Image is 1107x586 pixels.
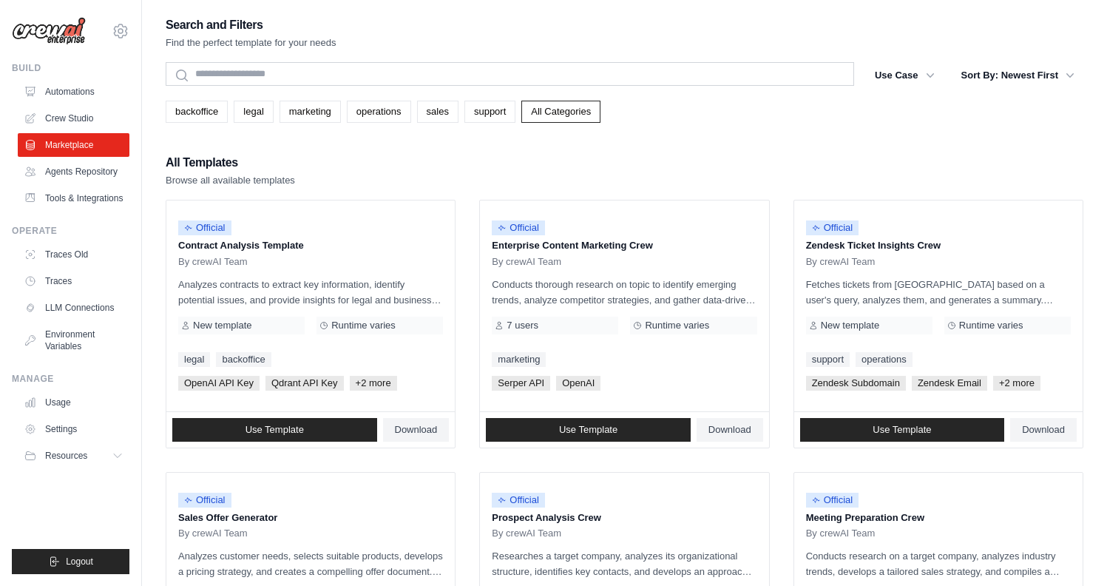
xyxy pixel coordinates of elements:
span: Official [806,220,859,235]
p: Analyzes customer needs, selects suitable products, develops a pricing strategy, and creates a co... [178,548,443,579]
span: By crewAI Team [178,256,248,268]
span: By crewAI Team [492,528,561,539]
p: Fetches tickets from [GEOGRAPHIC_DATA] based on a user's query, analyzes them, and generates a su... [806,277,1071,308]
a: backoffice [166,101,228,123]
p: Analyzes contracts to extract key information, identify potential issues, and provide insights fo... [178,277,443,308]
a: Crew Studio [18,107,129,130]
a: operations [347,101,411,123]
h2: Search and Filters [166,15,336,36]
span: Use Template [873,424,931,436]
a: Download [383,418,450,442]
p: Zendesk Ticket Insights Crew [806,238,1071,253]
a: operations [856,352,913,367]
span: Resources [45,450,87,462]
a: support [806,352,850,367]
p: Browse all available templates [166,173,295,188]
div: Operate [12,225,129,237]
span: OpenAI [556,376,600,391]
span: Zendesk Subdomain [806,376,906,391]
span: Official [806,493,859,508]
a: marketing [492,352,546,367]
span: By crewAI Team [178,528,248,539]
span: By crewAI Team [806,528,876,539]
a: Usage [18,391,129,414]
a: marketing [280,101,341,123]
p: Meeting Preparation Crew [806,511,1071,525]
a: Agents Repository [18,160,129,183]
a: Environment Variables [18,323,129,358]
p: Sales Offer Generator [178,511,443,525]
span: +2 more [350,376,397,391]
a: sales [417,101,458,123]
button: Logout [12,549,129,574]
span: Logout [66,556,93,568]
div: Manage [12,373,129,385]
span: Download [708,424,751,436]
button: Use Case [866,62,944,89]
span: Download [395,424,438,436]
a: Use Template [172,418,377,442]
button: Resources [18,444,129,468]
span: Serper API [492,376,550,391]
p: Prospect Analysis Crew [492,511,756,525]
img: Logo [12,17,86,45]
a: Download [1010,418,1077,442]
button: Sort By: Newest First [952,62,1083,89]
a: legal [234,101,273,123]
div: Build [12,62,129,74]
a: Traces [18,269,129,293]
a: Settings [18,417,129,441]
a: legal [178,352,210,367]
p: Find the perfect template for your needs [166,36,336,50]
p: Conducts research on a target company, analyzes industry trends, develops a tailored sales strate... [806,548,1071,579]
p: Conducts thorough research on topic to identify emerging trends, analyze competitor strategies, a... [492,277,756,308]
span: Official [178,493,231,508]
span: Download [1022,424,1065,436]
a: support [464,101,515,123]
p: Enterprise Content Marketing Crew [492,238,756,253]
span: Use Template [246,424,304,436]
span: Zendesk Email [912,376,987,391]
a: Use Template [486,418,691,442]
span: By crewAI Team [492,256,561,268]
p: Contract Analysis Template [178,238,443,253]
h2: All Templates [166,152,295,173]
span: Runtime varies [959,320,1023,331]
span: Runtime varies [331,320,396,331]
a: backoffice [216,352,271,367]
span: Official [492,220,545,235]
span: New template [821,320,879,331]
a: Automations [18,80,129,104]
span: Use Template [559,424,617,436]
a: Tools & Integrations [18,186,129,210]
span: By crewAI Team [806,256,876,268]
p: Researches a target company, analyzes its organizational structure, identifies key contacts, and ... [492,548,756,579]
span: Qdrant API Key [265,376,344,391]
span: 7 users [507,320,538,331]
a: Traces Old [18,243,129,266]
span: Official [492,493,545,508]
a: All Categories [521,101,600,123]
span: Runtime varies [645,320,709,331]
a: Use Template [800,418,1005,442]
span: New template [193,320,251,331]
span: OpenAI API Key [178,376,260,391]
span: Official [178,220,231,235]
a: LLM Connections [18,296,129,320]
span: +2 more [993,376,1040,391]
a: Download [697,418,763,442]
a: Marketplace [18,133,129,157]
